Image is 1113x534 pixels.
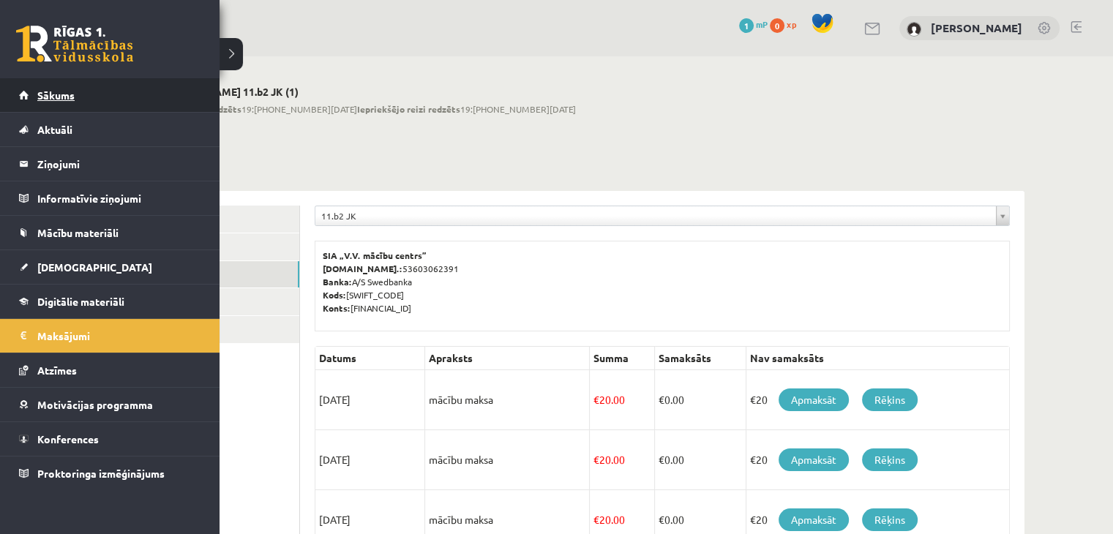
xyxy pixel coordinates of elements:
[19,422,201,456] a: Konferences
[37,181,201,215] legend: Informatīvie ziņojumi
[37,147,201,181] legend: Ziņojumi
[739,18,768,30] a: 1 mP
[425,347,590,370] th: Apraksts
[756,18,768,30] span: mP
[19,319,201,353] a: Maksājumi
[19,216,201,249] a: Mācību materiāli
[315,430,425,490] td: [DATE]
[315,347,425,370] th: Datums
[746,430,1009,490] td: €20
[746,347,1009,370] th: Nav samaksāts
[157,86,576,98] h2: [PERSON_NAME] 11.b2 JK (1)
[321,206,990,225] span: 11.b2 JK
[659,513,664,526] span: €
[19,147,201,181] a: Ziņojumi
[323,249,1002,315] p: 53603062391 A/S Swedbanka [SWIFT_CODE] [FINANCIAL_ID]
[590,430,655,490] td: 20.00
[590,347,655,370] th: Summa
[19,250,201,284] a: [DEMOGRAPHIC_DATA]
[654,370,746,430] td: 0.00
[425,430,590,490] td: mācību maksa
[315,370,425,430] td: [DATE]
[907,22,921,37] img: Elizabete Melngalve
[593,513,599,526] span: €
[19,353,201,387] a: Atzīmes
[37,467,165,480] span: Proktoringa izmēģinājums
[323,302,351,314] b: Konts:
[770,18,784,33] span: 0
[590,370,655,430] td: 20.00
[19,78,201,112] a: Sākums
[593,393,599,406] span: €
[19,456,201,490] a: Proktoringa izmēģinājums
[931,20,1022,35] a: [PERSON_NAME]
[425,370,590,430] td: mācību maksa
[37,319,201,353] legend: Maksājumi
[746,370,1009,430] td: €20
[323,289,346,301] b: Kods:
[37,260,152,274] span: [DEMOGRAPHIC_DATA]
[654,347,746,370] th: Samaksāts
[770,18,803,30] a: 0 xp
[19,388,201,421] a: Motivācijas programma
[659,393,664,406] span: €
[323,249,427,261] b: SIA „V.V. mācību centrs”
[19,285,201,318] a: Digitālie materiāli
[593,453,599,466] span: €
[862,388,918,411] a: Rēķins
[19,181,201,215] a: Informatīvie ziņojumi
[157,102,576,116] span: 19:[PHONE_NUMBER][DATE] 19:[PHONE_NUMBER][DATE]
[779,388,849,411] a: Apmaksāt
[19,113,201,146] a: Aktuāli
[779,448,849,471] a: Apmaksāt
[37,364,77,377] span: Atzīmes
[37,123,72,136] span: Aktuāli
[862,508,918,531] a: Rēķins
[37,295,124,308] span: Digitālie materiāli
[659,453,664,466] span: €
[862,448,918,471] a: Rēķins
[323,276,352,287] b: Banka:
[37,432,99,445] span: Konferences
[357,103,460,115] b: Iepriekšējo reizi redzēts
[37,89,75,102] span: Sākums
[739,18,754,33] span: 1
[315,206,1009,225] a: 11.b2 JK
[37,398,153,411] span: Motivācijas programma
[323,263,402,274] b: [DOMAIN_NAME].:
[16,26,133,62] a: Rīgas 1. Tālmācības vidusskola
[37,226,119,239] span: Mācību materiāli
[787,18,796,30] span: xp
[654,430,746,490] td: 0.00
[779,508,849,531] a: Apmaksāt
